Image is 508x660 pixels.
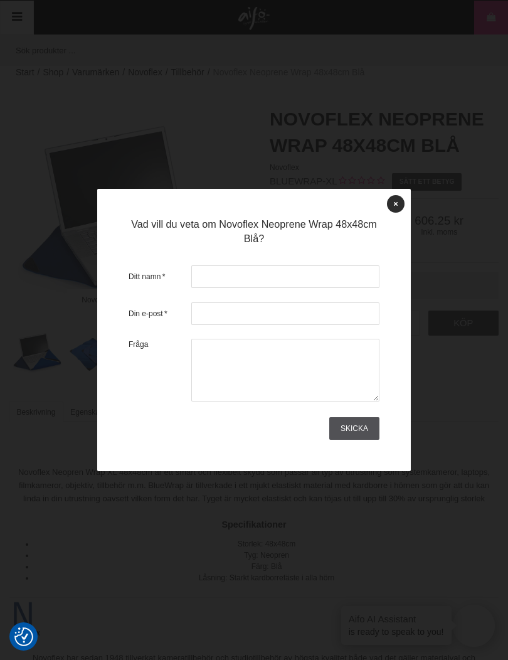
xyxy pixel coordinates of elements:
[14,625,33,648] button: Samtyckesinställningar
[329,417,379,440] a: Skicka
[129,271,191,282] label: Ditt namn
[129,308,191,319] label: Din e-post
[129,339,191,402] label: Fråga
[14,627,33,646] img: Revisit consent button
[129,217,379,245] h3: Vad vill du veta om Novoflex Neoprene Wrap 48x48cm Blå?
